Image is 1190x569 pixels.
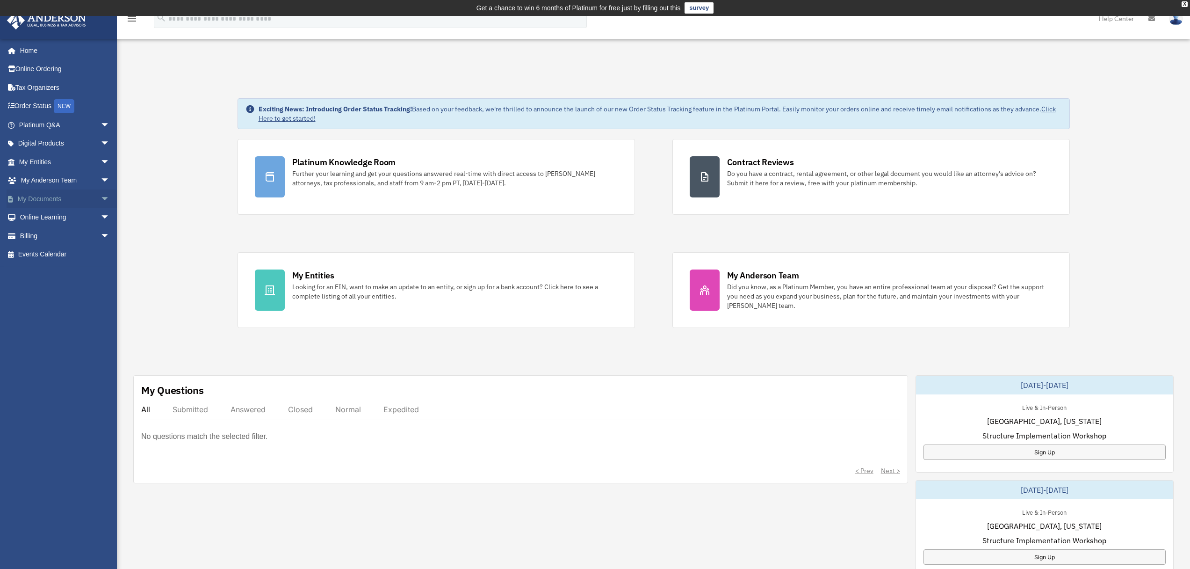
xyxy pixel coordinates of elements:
div: Further your learning and get your questions answered real-time with direct access to [PERSON_NAM... [292,169,618,188]
a: Order StatusNEW [7,97,124,116]
div: Normal [335,405,361,414]
span: arrow_drop_down [101,190,119,209]
a: Platinum Knowledge Room Further your learning and get your questions answered real-time with dire... [238,139,635,215]
div: Live & In-Person [1015,402,1074,412]
div: Closed [288,405,313,414]
a: My Anderson Team Did you know, as a Platinum Member, you have an entire professional team at your... [672,252,1070,328]
i: search [156,13,166,23]
a: My Documentsarrow_drop_down [7,190,124,208]
span: Structure Implementation Workshop [982,535,1106,546]
div: Did you know, as a Platinum Member, you have an entire professional team at your disposal? Get th... [727,282,1053,310]
div: [DATE]-[DATE] [916,481,1173,499]
span: [GEOGRAPHIC_DATA], [US_STATE] [987,520,1102,532]
a: Sign Up [923,445,1166,460]
div: My Entities [292,270,334,281]
div: [DATE]-[DATE] [916,376,1173,394]
span: arrow_drop_down [101,208,119,227]
a: Online Ordering [7,60,124,79]
span: arrow_drop_down [101,153,119,172]
span: arrow_drop_down [101,171,119,190]
div: Contract Reviews [727,156,794,168]
a: Digital Productsarrow_drop_down [7,134,124,153]
div: NEW [54,99,74,113]
div: My Anderson Team [727,270,799,281]
a: My Entitiesarrow_drop_down [7,153,124,171]
a: Contract Reviews Do you have a contract, rental agreement, or other legal document you would like... [672,139,1070,215]
a: menu [126,16,137,24]
div: Get a chance to win 6 months of Platinum for free just by filling out this [476,2,681,14]
a: Home [7,41,119,60]
div: Do you have a contract, rental agreement, or other legal document you would like an attorney's ad... [727,169,1053,188]
a: Sign Up [923,549,1166,565]
a: Billingarrow_drop_down [7,226,124,245]
div: Live & In-Person [1015,507,1074,517]
a: Platinum Q&Aarrow_drop_down [7,116,124,134]
span: arrow_drop_down [101,226,119,246]
img: User Pic [1169,12,1183,25]
div: Expedited [383,405,419,414]
span: arrow_drop_down [101,134,119,153]
span: [GEOGRAPHIC_DATA], [US_STATE] [987,416,1102,427]
div: Answered [231,405,266,414]
a: My Entities Looking for an EIN, want to make an update to an entity, or sign up for a bank accoun... [238,252,635,328]
div: Based on your feedback, we're thrilled to announce the launch of our new Order Status Tracking fe... [259,104,1062,123]
img: Anderson Advisors Platinum Portal [4,11,89,29]
a: Events Calendar [7,245,124,264]
a: My Anderson Teamarrow_drop_down [7,171,124,190]
div: Looking for an EIN, want to make an update to an entity, or sign up for a bank account? Click her... [292,282,618,301]
a: Online Learningarrow_drop_down [7,208,124,227]
div: Submitted [173,405,208,414]
div: close [1182,1,1188,7]
a: survey [685,2,714,14]
i: menu [126,13,137,24]
div: My Questions [141,383,204,397]
div: All [141,405,150,414]
strong: Exciting News: Introducing Order Status Tracking! [259,105,412,113]
span: arrow_drop_down [101,116,119,135]
div: Platinum Knowledge Room [292,156,396,168]
a: Click Here to get started! [259,105,1056,123]
p: No questions match the selected filter. [141,430,267,443]
a: Tax Organizers [7,78,124,97]
span: Structure Implementation Workshop [982,430,1106,441]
